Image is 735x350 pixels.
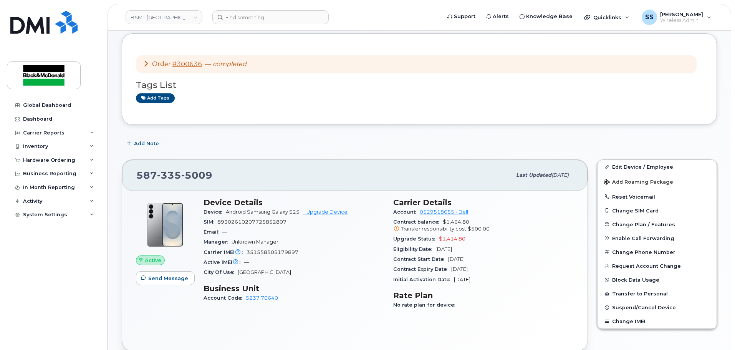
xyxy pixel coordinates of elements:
span: Send Message [148,275,188,282]
a: Edit Device / Employee [598,160,717,174]
h3: Rate Plan [393,291,574,300]
button: Add Roaming Package [598,174,717,189]
span: Account Code [204,295,246,301]
span: Manager [204,239,232,245]
span: City Of Use [204,269,238,275]
button: Reset Voicemail [598,190,717,204]
a: 5237.76640 [246,295,278,301]
span: Order [152,60,171,68]
button: Transfer to Personal [598,287,717,300]
span: Upgrade Status [393,236,439,242]
span: Carrier IMEI [204,249,247,255]
span: [PERSON_NAME] [660,11,703,17]
span: $1,414.80 [439,236,465,242]
span: Contract balance [393,219,443,225]
span: [DATE] [551,172,569,178]
button: Block Data Usage [598,273,717,287]
button: Change Phone Number [598,245,717,259]
button: Send Message [136,271,195,285]
span: [DATE] [448,256,465,262]
a: B&M - Alberta [126,10,202,24]
span: Enable Call Forwarding [612,235,674,241]
span: 335 [157,169,181,181]
span: Wireless Admin [660,17,703,23]
span: Alerts [493,13,509,20]
span: Unknown Manager [232,239,278,245]
span: Email [204,229,222,235]
a: #300636 [172,60,202,68]
button: Enable Call Forwarding [598,231,717,245]
img: s25plus.png [142,202,188,248]
span: Support [454,13,475,20]
span: Active [145,257,161,264]
span: Quicklinks [593,14,621,20]
a: Knowledge Base [514,9,578,24]
a: Add tags [136,93,175,103]
span: Active IMEI [204,259,244,265]
span: 89302610207725852807 [217,219,286,225]
span: Contract Expiry Date [393,266,451,272]
button: Change SIM Card [598,204,717,217]
div: Samantha Shandera [636,10,717,25]
h3: Device Details [204,198,384,207]
span: — [244,259,249,265]
span: 587 [136,169,212,181]
span: [GEOGRAPHIC_DATA] [238,269,291,275]
h3: Tags List [136,80,703,90]
span: — [222,229,227,235]
input: Find something... [212,10,329,24]
span: SIM [204,219,217,225]
span: Initial Activation Date [393,277,454,282]
span: Knowledge Base [526,13,573,20]
span: — [205,60,247,68]
span: Add Note [134,140,159,147]
span: Device [204,209,226,215]
span: Last updated [516,172,551,178]
span: Change Plan / Features [612,221,675,227]
div: Quicklinks [579,10,635,25]
span: SS [645,13,654,22]
h3: Business Unit [204,284,384,293]
a: Alerts [481,9,514,24]
span: 5009 [181,169,212,181]
button: Request Account Change [598,259,717,273]
span: Account [393,209,420,215]
button: Change Plan / Features [598,217,717,231]
a: + Upgrade Device [303,209,348,215]
span: No rate plan for device [393,302,459,308]
span: Transfer responsibility cost [401,226,466,232]
span: 351558505179897 [247,249,298,255]
span: $500.00 [468,226,490,232]
span: [DATE] [435,246,452,252]
span: Eligibility Date [393,246,435,252]
a: 0529518655 - Bell [420,209,468,215]
span: Add Roaming Package [604,179,673,186]
button: Change IMEI [598,314,717,328]
a: Support [442,9,481,24]
em: completed [213,60,247,68]
span: $1,464.80 [393,219,574,233]
button: Add Note [122,136,166,150]
span: [DATE] [454,277,470,282]
button: Suspend/Cancel Device [598,300,717,314]
span: Suspend/Cancel Device [612,305,676,310]
span: Contract Start Date [393,256,448,262]
h3: Carrier Details [393,198,574,207]
span: [DATE] [451,266,468,272]
span: Android Samsung Galaxy S25 [226,209,300,215]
